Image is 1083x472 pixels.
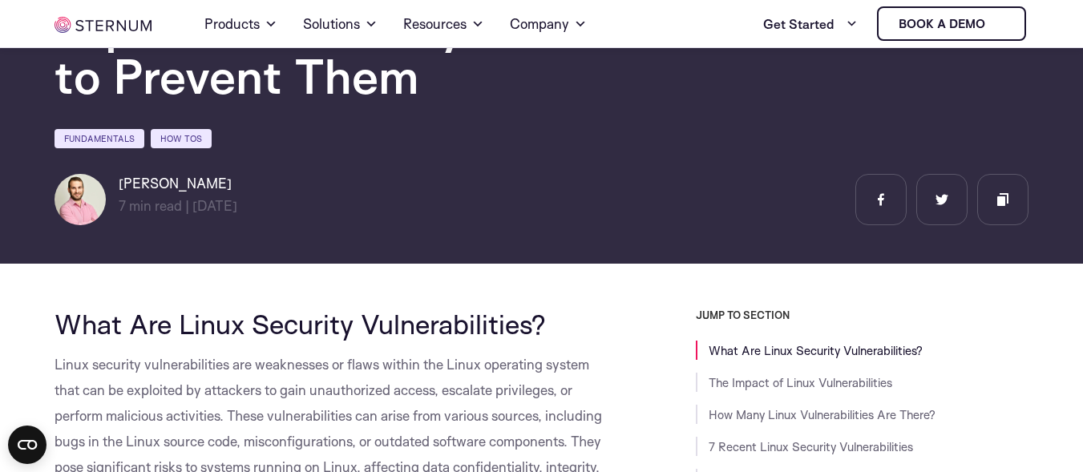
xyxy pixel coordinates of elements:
[55,307,546,341] span: What Are Linux Security Vulnerabilities?
[696,309,1029,321] h3: JUMP TO SECTION
[192,197,237,214] span: [DATE]
[877,6,1026,41] a: Book a demo
[151,129,212,148] a: How Tos
[303,2,378,46] a: Solutions
[119,197,126,214] span: 7
[992,18,1004,30] img: sternum iot
[8,426,46,464] button: Open CMP widget
[709,343,923,358] a: What Are Linux Security Vulnerabilities?
[204,2,277,46] a: Products
[709,439,913,454] a: 7 Recent Linux Security Vulnerabilities
[55,129,144,148] a: Fundamentals
[55,174,106,225] img: Lian Granot
[403,2,484,46] a: Resources
[55,17,152,33] img: sternum iot
[763,8,858,40] a: Get Started
[709,375,892,390] a: The Impact of Linux Vulnerabilities
[709,407,936,422] a: How Many Linux Vulnerabilities Are There?
[510,2,587,46] a: Company
[119,174,237,193] h6: [PERSON_NAME]
[119,197,189,214] span: min read |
